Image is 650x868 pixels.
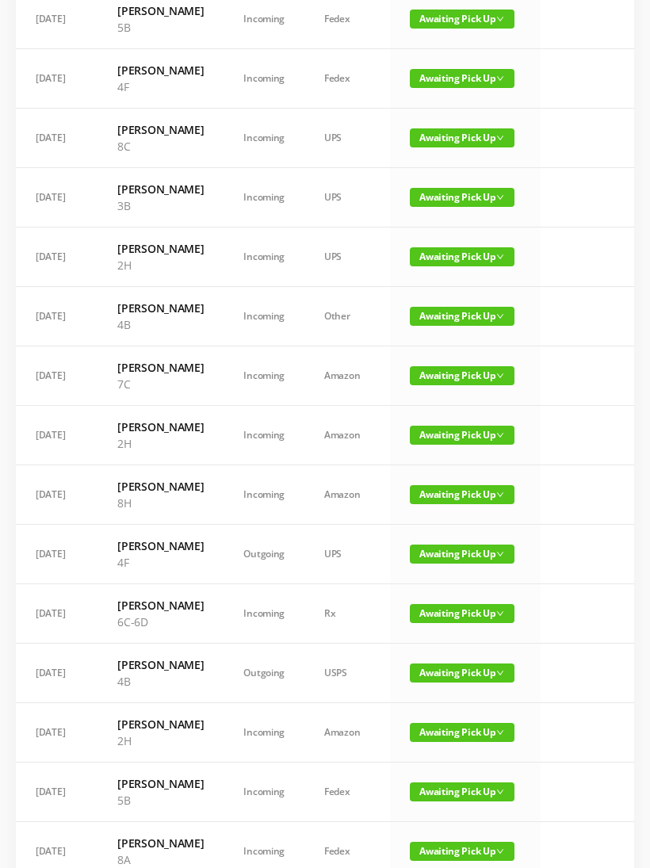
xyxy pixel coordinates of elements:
p: 4F [117,554,204,571]
h6: [PERSON_NAME] [117,300,204,316]
td: USPS [304,644,390,703]
span: Awaiting Pick Up [410,604,514,623]
p: 7C [117,376,204,392]
i: icon: down [496,134,504,142]
span: Awaiting Pick Up [410,69,514,88]
td: Incoming [224,168,304,228]
p: 2H [117,257,204,273]
td: [DATE] [16,49,97,109]
span: Awaiting Pick Up [410,485,514,504]
i: icon: down [496,491,504,499]
i: icon: down [496,669,504,677]
td: Amazon [304,465,390,525]
td: Other [304,287,390,346]
h6: [PERSON_NAME] [117,835,204,851]
td: Fedex [304,49,390,109]
i: icon: down [496,431,504,439]
td: Incoming [224,228,304,287]
td: Incoming [224,49,304,109]
i: icon: down [496,193,504,201]
i: icon: down [496,15,504,23]
td: Incoming [224,465,304,525]
td: Incoming [224,703,304,763]
span: Awaiting Pick Up [410,307,514,326]
p: 6C-6D [117,614,204,630]
td: [DATE] [16,228,97,287]
p: 5B [117,19,204,36]
td: Outgoing [224,644,304,703]
h6: [PERSON_NAME] [117,359,204,376]
span: Awaiting Pick Up [410,782,514,801]
p: 3B [117,197,204,214]
p: 8H [117,495,204,511]
td: [DATE] [16,287,97,346]
td: [DATE] [16,109,97,168]
td: [DATE] [16,465,97,525]
span: Awaiting Pick Up [410,723,514,742]
p: 4F [117,78,204,95]
td: Amazon [304,703,390,763]
i: icon: down [496,610,504,618]
i: icon: down [496,728,504,736]
h6: [PERSON_NAME] [117,181,204,197]
span: Awaiting Pick Up [410,545,514,564]
h6: [PERSON_NAME] [117,716,204,732]
td: [DATE] [16,703,97,763]
p: 4B [117,673,204,690]
td: Incoming [224,584,304,644]
p: 8A [117,851,204,868]
i: icon: down [496,253,504,261]
span: Awaiting Pick Up [410,426,514,445]
i: icon: down [496,550,504,558]
td: Rx [304,584,390,644]
td: Amazon [304,406,390,465]
h6: [PERSON_NAME] [117,62,204,78]
td: [DATE] [16,644,97,703]
span: Awaiting Pick Up [410,188,514,207]
td: Incoming [224,763,304,822]
p: 2H [117,435,204,452]
i: icon: down [496,788,504,796]
h6: [PERSON_NAME] [117,240,204,257]
h6: [PERSON_NAME] [117,478,204,495]
h6: [PERSON_NAME] [117,2,204,19]
td: [DATE] [16,525,97,584]
td: Amazon [304,346,390,406]
span: Awaiting Pick Up [410,10,514,29]
i: icon: down [496,312,504,320]
td: [DATE] [16,406,97,465]
h6: [PERSON_NAME] [117,656,204,673]
td: UPS [304,228,390,287]
p: 8C [117,138,204,155]
td: UPS [304,109,390,168]
span: Awaiting Pick Up [410,128,514,147]
p: 4B [117,316,204,333]
td: UPS [304,168,390,228]
td: [DATE] [16,346,97,406]
h6: [PERSON_NAME] [117,597,204,614]
td: [DATE] [16,168,97,228]
td: Incoming [224,109,304,168]
td: [DATE] [16,763,97,822]
i: icon: down [496,847,504,855]
td: [DATE] [16,584,97,644]
p: 2H [117,732,204,749]
td: Incoming [224,287,304,346]
h6: [PERSON_NAME] [117,775,204,792]
h6: [PERSON_NAME] [117,121,204,138]
td: Incoming [224,346,304,406]
span: Awaiting Pick Up [410,663,514,683]
td: Outgoing [224,525,304,584]
span: Awaiting Pick Up [410,842,514,861]
i: icon: down [496,372,504,380]
span: Awaiting Pick Up [410,366,514,385]
span: Awaiting Pick Up [410,247,514,266]
h6: [PERSON_NAME] [117,537,204,554]
h6: [PERSON_NAME] [117,419,204,435]
td: UPS [304,525,390,584]
td: Incoming [224,406,304,465]
i: icon: down [496,75,504,82]
p: 5B [117,792,204,809]
td: Fedex [304,763,390,822]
